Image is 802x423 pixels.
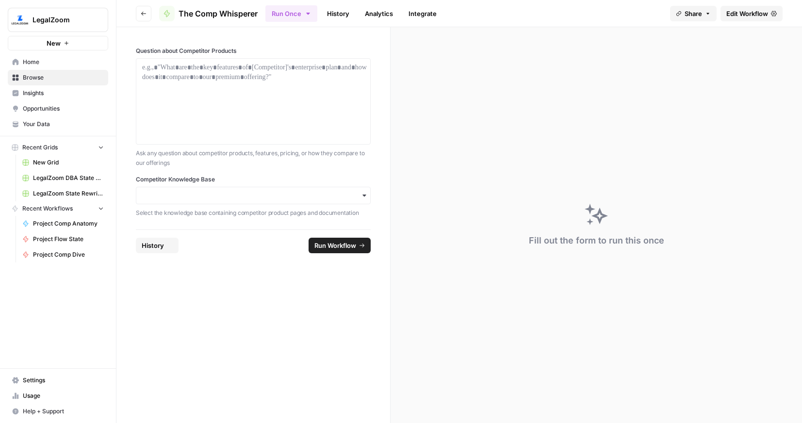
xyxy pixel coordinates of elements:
span: The Comp Whisperer [179,8,258,19]
a: History [321,6,355,21]
span: Run Workflow [314,241,356,250]
p: Ask any question about competitor products, features, pricing, or how they compare to our offerings [136,148,371,167]
span: LegalZoom [33,15,91,25]
span: New Grid [33,158,104,167]
a: Analytics [359,6,399,21]
a: LegalZoom State Rewrites INC [18,186,108,201]
a: Project Comp Anatomy [18,216,108,231]
a: Browse [8,70,108,85]
label: Competitor Knowledge Base [136,175,371,184]
span: Project Flow State [33,235,104,244]
button: Recent Grids [8,140,108,155]
span: Opportunities [23,104,104,113]
span: Settings [23,376,104,385]
img: LegalZoom Logo [11,11,29,29]
span: Your Data [23,120,104,129]
a: Project Comp Dive [18,247,108,262]
span: LegalZoom DBA State Articles [33,174,104,182]
span: Share [685,9,702,18]
button: History [136,238,179,253]
button: Share [670,6,717,21]
a: Your Data [8,116,108,132]
span: Usage [23,391,104,400]
a: Opportunities [8,101,108,116]
span: Recent Grids [22,143,58,152]
span: Browse [23,73,104,82]
a: Home [8,54,108,70]
span: Help + Support [23,407,104,416]
span: Insights [23,89,104,98]
button: Workspace: LegalZoom [8,8,108,32]
a: LegalZoom DBA State Articles [18,170,108,186]
a: Insights [8,85,108,101]
button: Run Once [265,5,317,22]
a: New Grid [18,155,108,170]
label: Question about Competitor Products [136,47,371,55]
a: Integrate [403,6,442,21]
a: Settings [8,373,108,388]
button: Help + Support [8,404,108,419]
button: Run Workflow [309,238,371,253]
button: New [8,36,108,50]
span: Project Comp Dive [33,250,104,259]
span: Edit Workflow [726,9,768,18]
span: Project Comp Anatomy [33,219,104,228]
button: Recent Workflows [8,201,108,216]
p: Select the knowledge base containing competitor product pages and documentation [136,208,371,218]
a: The Comp Whisperer [159,6,258,21]
span: New [47,38,61,48]
span: Recent Workflows [22,204,73,213]
a: Edit Workflow [720,6,783,21]
a: Project Flow State [18,231,108,247]
span: Home [23,58,104,66]
a: Usage [8,388,108,404]
div: Fill out the form to run this once [529,234,664,247]
span: LegalZoom State Rewrites INC [33,189,104,198]
span: History [142,241,164,250]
